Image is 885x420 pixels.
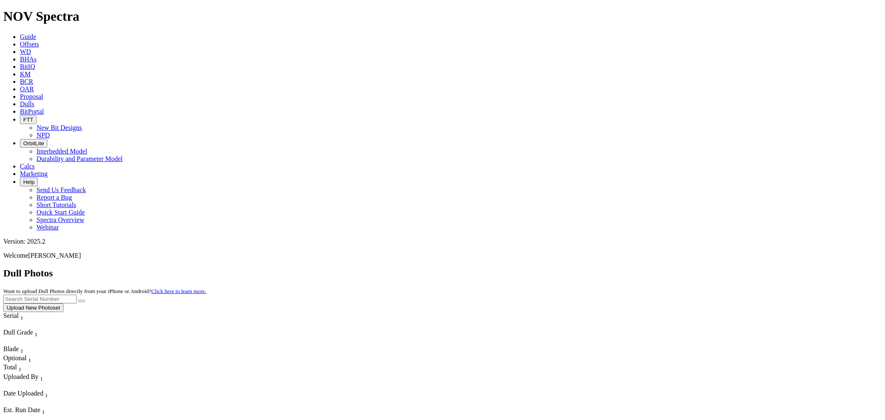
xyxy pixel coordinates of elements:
a: KM [20,71,31,78]
div: Column Menu [3,338,61,345]
div: Total Sort None [3,364,32,373]
a: Send Us Feedback [37,186,86,193]
sub: 1 [42,409,45,415]
span: Serial [3,312,19,319]
button: FTT [20,115,37,124]
sub: 1 [20,348,23,354]
a: Webinar [37,224,59,231]
a: Calcs [20,163,35,170]
a: Interbedded Model [37,148,87,155]
div: Version: 2025.2 [3,238,882,245]
span: Dull Grade [3,329,33,336]
a: Dulls [20,100,34,107]
a: New Bit Designs [37,124,82,131]
a: Marketing [20,170,48,177]
span: Total [3,364,17,371]
div: Dull Grade Sort None [3,329,61,338]
sub: 1 [45,392,48,398]
div: Column Menu [3,399,66,406]
button: Upload New Photoset [3,303,63,312]
span: Est. Run Date [3,406,40,413]
span: Blade [3,345,19,352]
div: Sort None [3,312,39,329]
sub: 1 [19,366,22,373]
sub: 1 [40,376,43,382]
a: BitIQ [20,63,35,70]
a: BHAs [20,56,37,63]
span: Sort None [20,312,23,319]
div: Sort None [3,345,32,354]
a: Proposal [20,93,43,100]
div: Sort None [3,354,32,364]
a: Offsets [20,41,39,48]
span: Sort None [45,390,48,397]
span: Sort None [28,354,31,361]
div: Uploaded By Sort None [3,373,99,382]
div: Est. Run Date Sort None [3,406,61,415]
a: BCR [20,78,33,85]
div: Serial Sort None [3,312,39,321]
button: OrbitLite [20,139,47,148]
a: Spectra Overview [37,216,84,223]
span: Sort None [35,329,38,336]
span: [PERSON_NAME] [28,252,81,259]
span: Uploaded By [3,373,39,380]
span: Date Uploaded [3,390,43,397]
div: Column Menu [3,321,39,329]
button: Help [20,178,38,186]
small: Want to upload Dull Photos directly from your iPhone or Android? [3,288,206,294]
a: WD [20,48,31,55]
a: NPD [37,132,50,139]
div: Sort None [3,364,32,373]
a: Report a Bug [37,194,72,201]
div: Optional Sort None [3,354,32,364]
a: Click here to learn more. [151,288,207,294]
span: OrbitLite [23,140,44,147]
span: Help [23,179,34,185]
h1: NOV Spectra [3,9,882,24]
div: Sort None [3,373,99,390]
div: Blade Sort None [3,345,32,354]
sub: 1 [20,315,23,321]
a: OAR [20,85,34,93]
span: FTT [23,117,33,123]
a: Durability and Parameter Model [37,155,123,162]
p: Welcome [3,252,882,259]
input: Search Serial Number [3,295,77,303]
a: Quick Start Guide [37,209,85,216]
div: Sort None [3,390,66,406]
a: Guide [20,33,36,40]
div: Sort None [3,329,61,345]
span: Sort None [20,345,23,352]
sub: 1 [35,331,38,337]
div: Date Uploaded Sort None [3,390,66,399]
sub: 1 [28,357,31,363]
a: Short Tutorials [37,201,76,208]
span: Sort None [40,373,43,380]
span: Sort None [42,406,45,413]
h2: Dull Photos [3,268,882,279]
span: Sort None [19,364,22,371]
div: Column Menu [3,382,99,390]
a: BitPortal [20,108,44,115]
span: Optional [3,354,27,361]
